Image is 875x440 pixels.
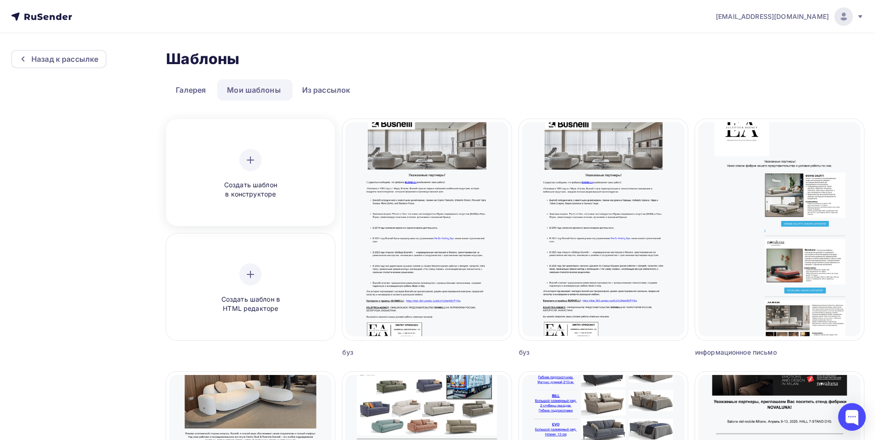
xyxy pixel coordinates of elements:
a: Мои шаблоны [217,79,291,101]
a: [EMAIL_ADDRESS][DOMAIN_NAME] [716,7,864,26]
a: Галерея [166,79,215,101]
span: Создать шаблон в HTML редакторе [207,295,294,314]
span: [EMAIL_ADDRESS][DOMAIN_NAME] [716,12,829,21]
a: Из рассылок [292,79,360,101]
div: Назад к рассылке [31,54,98,65]
span: Создать шаблон в конструкторе [207,180,294,199]
div: информационное письмо [695,348,822,357]
div: буз [519,348,646,357]
h2: Шаблоны [166,50,239,68]
div: буз [342,348,469,357]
